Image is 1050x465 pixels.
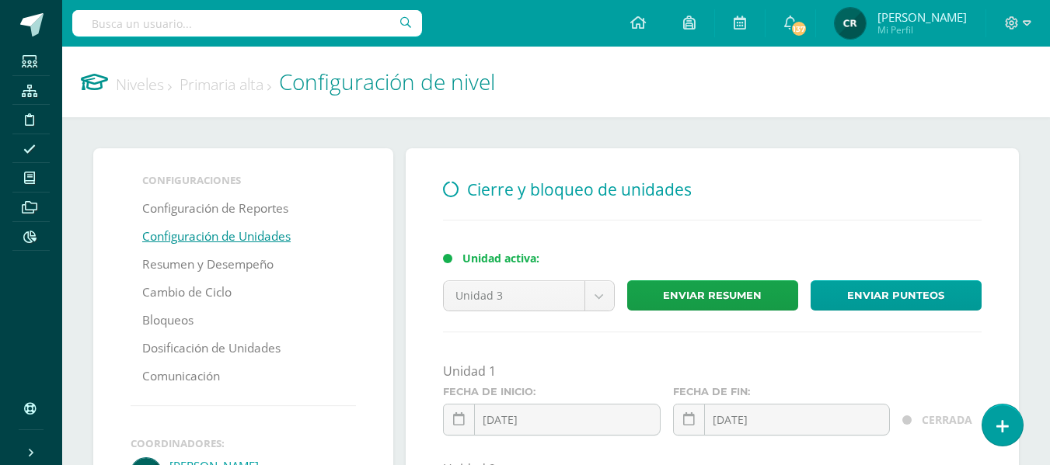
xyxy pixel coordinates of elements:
span: 137 [790,20,808,37]
label: Fecha de fin: [673,386,890,397]
span: Cierre y bloqueo de unidades [467,179,692,200]
a: Enviar punteos [811,280,982,311]
input: ¿En qué fecha termina la unidad? [674,404,889,435]
span: Configuración de nivel [279,67,495,96]
a: Primaria alta [180,74,271,95]
a: Bloqueos [142,307,194,335]
li: Configuraciones [142,173,344,187]
span: Unidad 3 [455,281,572,311]
div: Coordinadores: [131,436,356,450]
div: Unidad 1 [443,363,982,380]
a: Dosificación de Unidades [142,335,281,363]
a: Cambio de Ciclo [142,279,232,307]
a: Unidad 3 [444,281,613,311]
a: Resumen y Desempeño [142,251,274,279]
a: Configuración de Reportes [142,195,288,223]
a: Configuración de Unidades [142,223,291,251]
div: CERRADA [922,404,982,436]
img: 19436fc6d9716341a8510cf58c6830a2.png [835,8,866,39]
span: Mi Perfil [877,23,967,36]
a: Niveles [116,74,172,95]
input: Busca un usuario... [72,10,422,36]
a: Comunicación [142,363,220,390]
input: ¿En qué fecha inicia la unidad? [444,404,659,435]
a: Enviar resumen [627,280,798,311]
span: [PERSON_NAME] [877,9,967,25]
label: Fecha de inicio: [443,386,660,397]
div: Unidad activa: [462,251,982,265]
